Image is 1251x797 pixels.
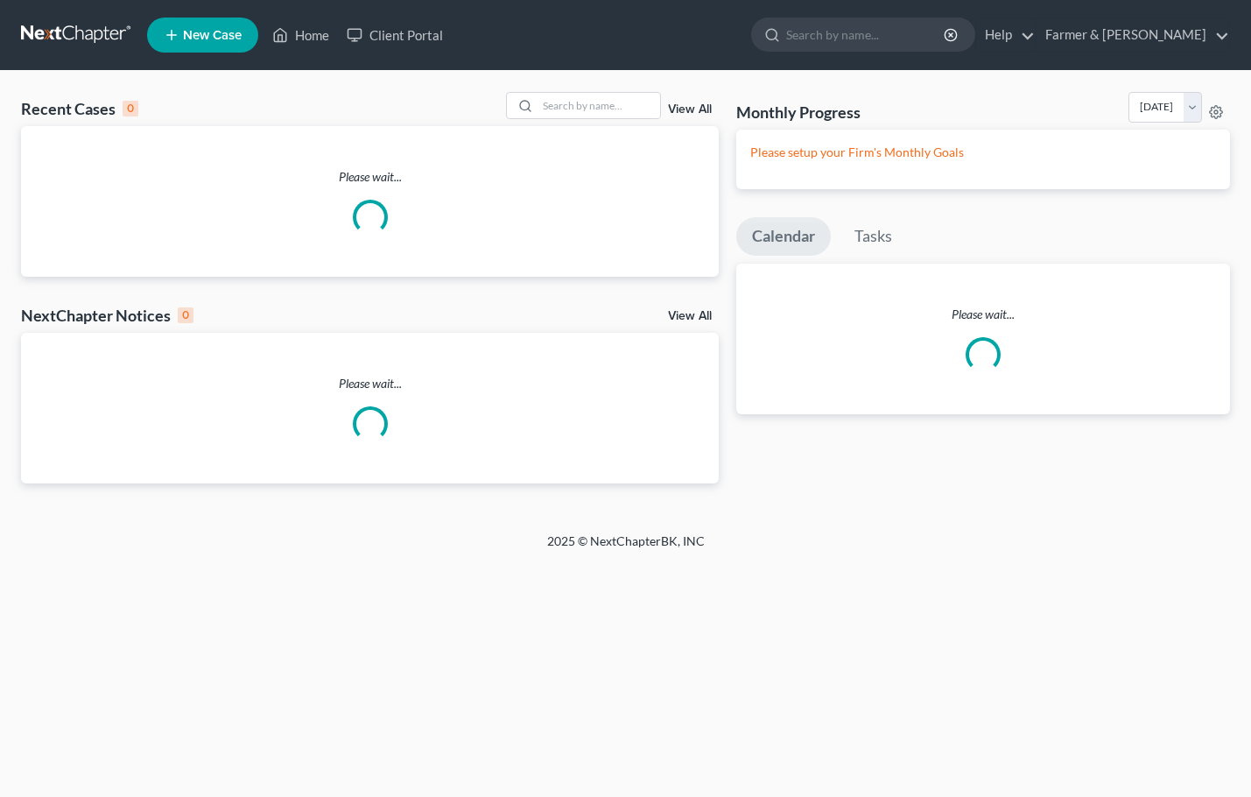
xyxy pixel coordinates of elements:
[21,168,719,186] p: Please wait...
[127,533,1125,564] div: 2025 © NextChapterBK, INC
[21,375,719,392] p: Please wait...
[178,307,193,323] div: 0
[786,18,946,51] input: Search by name...
[183,29,242,42] span: New Case
[736,306,1230,323] p: Please wait...
[1037,19,1229,51] a: Farmer & [PERSON_NAME]
[264,19,338,51] a: Home
[21,98,138,119] div: Recent Cases
[736,217,831,256] a: Calendar
[750,144,1216,161] p: Please setup your Firm's Monthly Goals
[839,217,908,256] a: Tasks
[976,19,1035,51] a: Help
[21,305,193,326] div: NextChapter Notices
[668,103,712,116] a: View All
[668,310,712,322] a: View All
[736,102,861,123] h3: Monthly Progress
[123,101,138,116] div: 0
[538,93,660,118] input: Search by name...
[338,19,452,51] a: Client Portal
